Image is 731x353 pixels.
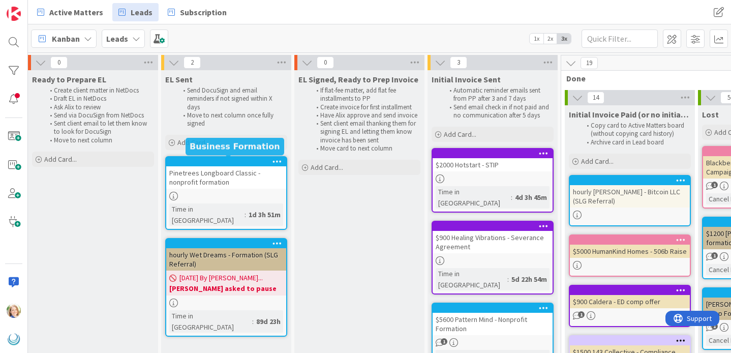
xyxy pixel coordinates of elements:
[441,338,447,345] span: 1
[44,103,153,111] li: Ask Alix to review
[570,185,690,208] div: hourly [PERSON_NAME] - Bitcoin LLC (SLG Referral)
[180,6,227,18] span: Subscription
[169,203,245,226] div: Time in [GEOGRAPHIC_DATA]
[165,74,193,84] span: EL Sent
[169,310,252,333] div: Time in [GEOGRAPHIC_DATA]
[311,111,419,120] li: Have Alix approve and send invoice
[569,285,691,327] a: $900 Caldera - ED comp offer
[166,157,286,189] div: Pinetrees Longboard Classic - nonprofit formation
[433,313,553,335] div: $5600 Pattern Mind - Nonprofit Formation
[165,156,287,230] a: Pinetrees Longboard Classic - nonprofit formationTime in [GEOGRAPHIC_DATA]:1d 3h 51m
[433,231,553,253] div: $900 Healing Vibrations - Severance Agreement
[569,109,691,120] span: Initial Invoice Paid (or no initial invoice due)
[570,236,690,258] div: $5000 HumanKind Homes - 506b Raise
[432,221,554,295] a: $900 Healing Vibrations - Severance AgreementTime in [GEOGRAPHIC_DATA]:5d 22h 54m
[432,148,554,213] a: $2000 Hotstart - STIPTime in [GEOGRAPHIC_DATA]:4d 3h 45m
[569,234,691,277] a: $5000 HumanKind Homes - 506b Raise
[166,248,286,271] div: hourly Wet Dreams - Formation (SLG Referral)
[578,311,585,318] span: 1
[166,166,286,189] div: Pinetrees Longboard Classic - nonprofit formation
[569,175,691,226] a: hourly [PERSON_NAME] - Bitcoin LLC (SLG Referral)
[44,111,153,120] li: Send via DocuSign from NetDocs
[21,2,46,14] span: Support
[246,209,283,220] div: 1d 3h 51m
[179,273,263,283] span: [DATE] By [PERSON_NAME]...
[169,283,283,293] b: [PERSON_NAME] asked to pause
[311,144,419,153] li: Move card to next column
[112,3,159,21] a: Leads
[509,274,550,285] div: 5d 22h 54m
[190,141,280,151] h5: Business Formation
[507,274,509,285] span: :
[166,239,286,271] div: hourly Wet Dreams - Formation (SLG Referral)
[570,176,690,208] div: hourly [PERSON_NAME] - Bitcoin LLC (SLG Referral)
[311,120,419,144] li: Sent client email thanking them for signing EL and letting them know invoice has been sent
[557,34,571,44] span: 3x
[512,192,550,203] div: 4d 3h 45m
[581,57,598,69] span: 19
[177,111,286,128] li: Move to next column once fully signed
[582,30,658,48] input: Quick Filter...
[252,316,254,327] span: :
[450,56,467,69] span: 3
[587,92,604,104] span: 14
[581,138,689,146] li: Archive card in Lead board
[444,86,552,103] li: Automatic reminder emails sent from PP after 3 and 7 days
[543,34,557,44] span: 2x
[711,182,718,188] span: 1
[44,95,153,103] li: Draft EL in NetDocs
[177,86,286,111] li: Send DocuSign and email reminders if not signed within X days
[581,122,689,138] li: Copy card to Active Matters board (without copying card history)
[581,157,614,166] span: Add Card...
[444,130,476,139] span: Add Card...
[311,86,419,103] li: If flat-fee matter, add flat fee installments to PP
[44,155,77,164] span: Add Card...
[433,304,553,335] div: $5600 Pattern Mind - Nonprofit Formation
[131,6,153,18] span: Leads
[436,268,507,290] div: Time in [GEOGRAPHIC_DATA]
[7,332,21,346] img: avatar
[311,163,343,172] span: Add Card...
[444,103,552,120] li: Send email check in if not paid and no communication after 5 days
[254,316,283,327] div: 89d 23h
[433,222,553,253] div: $900 Healing Vibrations - Severance Agreement
[570,295,690,308] div: $900 Caldera - ED comp offer
[49,6,103,18] span: Active Matters
[570,245,690,258] div: $5000 HumanKind Homes - 506b Raise
[245,209,246,220] span: :
[298,74,418,84] span: EL Signed, Ready to Prep Invoice
[311,103,419,111] li: Create invoice for first installment
[162,3,233,21] a: Subscription
[32,74,106,84] span: Ready to Prepare EL
[106,34,128,44] b: Leads
[184,56,201,69] span: 2
[711,323,718,330] span: 1
[711,252,718,259] span: 1
[165,238,287,337] a: hourly Wet Dreams - Formation (SLG Referral)[DATE] By [PERSON_NAME]...[PERSON_NAME] asked to paus...
[317,56,334,69] span: 0
[177,138,210,147] span: Add Card...
[50,56,68,69] span: 0
[44,120,153,136] li: Sent client email to let them know to look for DocuSign
[433,149,553,171] div: $2000 Hotstart - STIP
[7,7,21,21] img: Visit kanbanzone.com
[432,74,501,84] span: Initial Invoice Sent
[44,86,153,95] li: Create client matter in NetDocs
[7,304,21,318] img: AD
[433,158,553,171] div: $2000 Hotstart - STIP
[52,33,80,45] span: Kanban
[702,109,719,120] span: Lost
[511,192,512,203] span: :
[436,186,511,209] div: Time in [GEOGRAPHIC_DATA]
[570,286,690,308] div: $900 Caldera - ED comp offer
[31,3,109,21] a: Active Matters
[530,34,543,44] span: 1x
[44,136,153,144] li: Move to next column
